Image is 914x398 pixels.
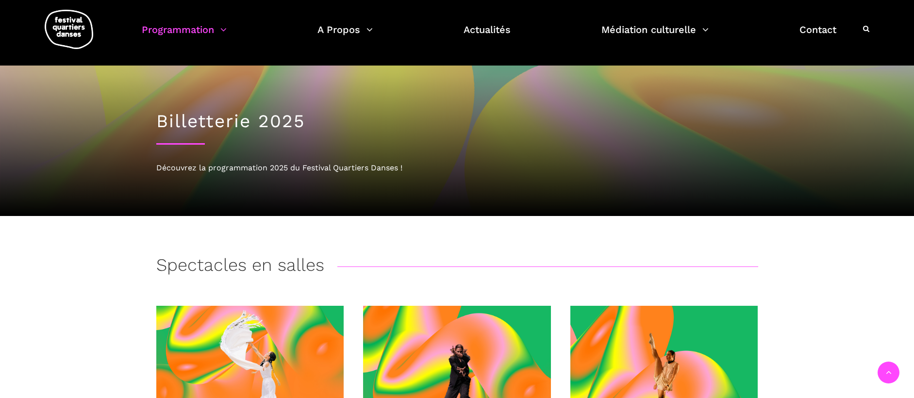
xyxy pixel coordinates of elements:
div: Découvrez la programmation 2025 du Festival Quartiers Danses ! [156,162,758,174]
a: Actualités [464,21,511,50]
a: Médiation culturelle [601,21,709,50]
h1: Billetterie 2025 [156,111,758,132]
a: A Propos [317,21,373,50]
a: Contact [799,21,836,50]
h3: Spectacles en salles [156,255,324,279]
img: logo-fqd-med [45,10,93,49]
a: Programmation [142,21,227,50]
